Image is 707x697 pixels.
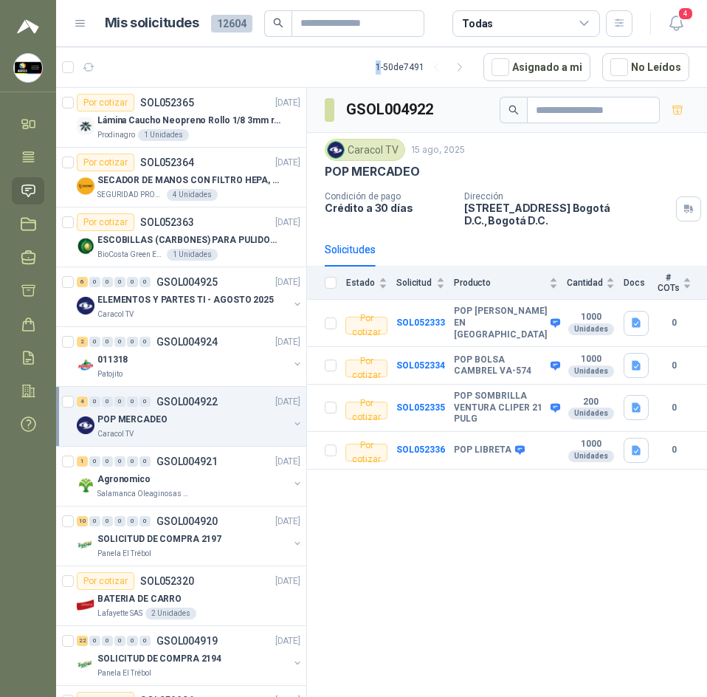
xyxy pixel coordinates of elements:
p: SOL052364 [140,157,194,168]
div: 2 Unidades [145,608,196,619]
div: 6 [77,277,88,287]
img: Company Logo [77,416,94,434]
p: Panela El Trébol [97,667,151,679]
div: 0 [89,516,100,526]
div: 4 Unidades [167,189,218,201]
span: Cantidad [567,278,603,288]
b: 0 [658,359,692,373]
p: SECADOR DE MANOS CON FILTRO HEPA, SECADO RAPIDO [97,174,281,188]
div: 0 [127,396,138,407]
span: Producto [454,278,546,288]
a: 1 0 0 0 0 0 GSOL004921[DATE] Company LogoAgronomicoSalamanca Oleaginosas SAS [77,453,303,500]
div: Por cotizar [345,317,387,334]
span: 4 [677,7,694,21]
b: 0 [658,316,692,330]
div: Por cotizar [345,402,387,419]
b: POP [PERSON_NAME] EN [GEOGRAPHIC_DATA] [454,306,547,340]
div: 0 [139,396,151,407]
div: 0 [89,277,100,287]
div: 0 [89,337,100,347]
div: 0 [127,456,138,467]
div: Caracol TV [325,139,405,161]
b: 0 [658,443,692,457]
p: GSOL004920 [156,516,218,526]
div: 0 [127,636,138,646]
img: Company Logo [328,142,344,158]
p: [DATE] [275,275,300,289]
b: 1000 [567,312,615,323]
a: Por cotizarSOL052365[DATE] Company LogoLámina Caucho Neopreno Rollo 1/8 3mm rollo x 10MProdinagro... [56,88,306,148]
p: Prodinagro [97,129,135,141]
span: search [273,18,283,28]
span: 12604 [211,15,252,32]
div: Por cotizar [345,444,387,461]
p: POP MERCADEO [325,164,420,179]
div: 22 [77,636,88,646]
p: Dirección [464,191,670,202]
div: 0 [139,337,151,347]
img: Company Logo [77,596,94,614]
div: 0 [139,456,151,467]
a: Por cotizarSOL052363[DATE] Company LogoESCOBILLAS (CARBONES) PARA PULIDORA DEWALTBioCosta Green E... [56,207,306,267]
div: 0 [102,636,113,646]
p: [DATE] [275,96,300,110]
b: POP LIBRETA [454,444,511,456]
p: [DATE] [275,634,300,648]
p: GSOL004925 [156,277,218,287]
div: 2 [77,337,88,347]
p: GSOL004919 [156,636,218,646]
div: 0 [127,277,138,287]
p: [DATE] [275,574,300,588]
div: Por cotizar [77,213,134,231]
a: 6 0 0 0 0 0 GSOL004925[DATE] Company LogoELEMENTOS Y PARTES TI - AGOSTO 2025Caracol TV [77,273,303,320]
p: Patojito [97,368,123,380]
button: Asignado a mi [483,53,590,81]
a: 22 0 0 0 0 0 GSOL004919[DATE] Company LogoSOLICITUD DE COMPRA 2194Panela El Trébol [77,632,303,679]
div: Por cotizar [77,572,134,590]
img: Company Logo [77,476,94,494]
b: SOL052335 [396,402,445,413]
p: SOL052320 [140,576,194,586]
div: Unidades [568,365,614,377]
p: [DATE] [275,455,300,469]
p: Panela El Trébol [97,548,151,560]
b: 0 [658,401,692,415]
div: 0 [114,337,125,347]
div: 0 [102,396,113,407]
p: [DATE] [275,216,300,230]
img: Company Logo [77,177,94,195]
p: Lámina Caucho Neopreno Rollo 1/8 3mm rollo x 10M [97,114,281,128]
a: 2 0 0 0 0 0 GSOL004924[DATE] Company Logo011318Patojito [77,333,303,380]
div: 0 [102,337,113,347]
div: 10 [77,516,88,526]
a: 4 0 0 0 0 0 GSOL004922[DATE] Company LogoPOP MERCADEOCaracol TV [77,393,303,440]
div: 0 [139,516,151,526]
div: 0 [139,277,151,287]
div: 0 [102,516,113,526]
div: Por cotizar [345,360,387,377]
div: 0 [127,516,138,526]
div: Todas [462,16,493,32]
p: Crédito a 30 días [325,202,452,214]
img: Company Logo [77,297,94,315]
p: ELEMENTOS Y PARTES TI - AGOSTO 2025 [97,293,274,307]
p: GSOL004921 [156,456,218,467]
p: 011318 [97,353,128,367]
a: SOL052333 [396,317,445,328]
span: Estado [345,278,376,288]
a: SOL052336 [396,444,445,455]
img: Company Logo [77,656,94,673]
p: GSOL004922 [156,396,218,407]
div: 1 Unidades [138,129,189,141]
p: SOLICITUD DE COMPRA 2194 [97,652,221,666]
p: Condición de pago [325,191,452,202]
img: Company Logo [14,54,42,82]
div: 0 [114,277,125,287]
button: No Leídos [602,53,689,81]
div: 1 - 50 de 7491 [376,55,472,79]
p: Agronomico [97,473,151,487]
h1: Mis solicitudes [105,13,199,34]
th: Producto [454,267,567,300]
